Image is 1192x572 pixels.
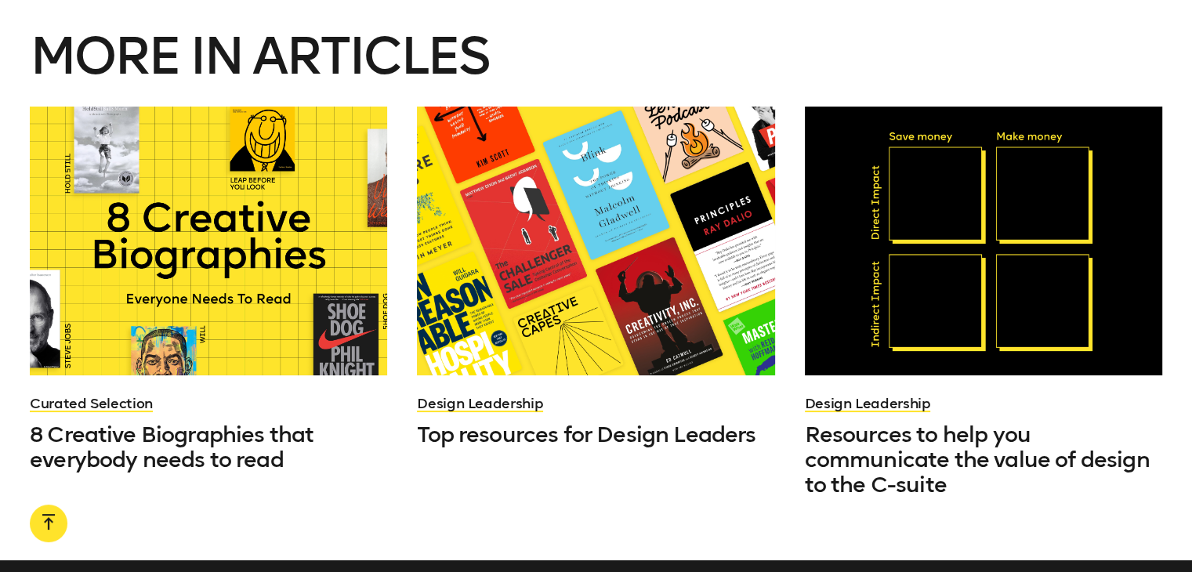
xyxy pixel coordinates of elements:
[417,422,755,447] span: Top resources for Design Leaders
[417,422,774,447] a: Top resources for Design Leaders
[30,422,313,472] span: 8 Creative Biographies that everybody needs to read
[30,395,153,412] a: Curated Selection
[417,395,543,412] a: Design Leadership
[805,422,1150,498] span: Resources to help you communicate the value of design to the C-suite
[30,422,387,472] a: 8 Creative Biographies that everybody needs to read
[805,395,931,412] a: Design Leadership
[805,422,1162,498] a: Resources to help you communicate the value of design to the C-suite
